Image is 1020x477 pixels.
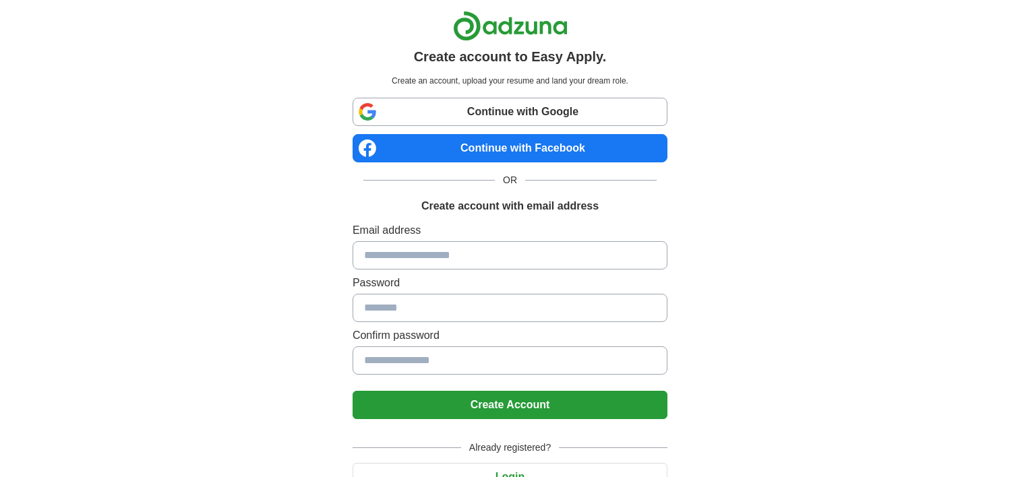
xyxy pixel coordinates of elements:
[414,46,607,67] h1: Create account to Easy Apply.
[461,441,559,455] span: Already registered?
[495,173,525,187] span: OR
[421,198,599,214] h1: Create account with email address
[353,275,667,291] label: Password
[353,222,667,238] label: Email address
[355,75,665,87] p: Create an account, upload your resume and land your dream role.
[353,98,667,126] a: Continue with Google
[353,327,667,344] label: Confirm password
[353,134,667,162] a: Continue with Facebook
[353,391,667,419] button: Create Account
[453,11,568,41] img: Adzuna logo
